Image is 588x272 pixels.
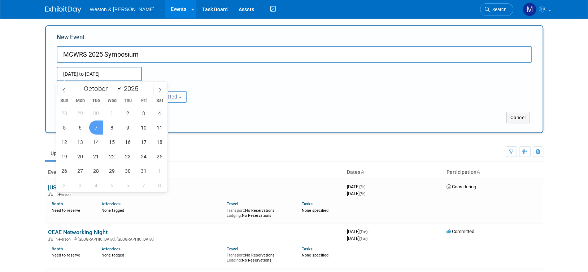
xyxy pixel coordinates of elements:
a: Tasks [302,246,313,251]
span: October 9, 2025 [121,120,135,135]
span: November 8, 2025 [153,178,167,192]
span: Fri [136,98,152,103]
span: October 11, 2025 [153,120,167,135]
th: Dates [344,166,444,179]
span: October 1, 2025 [105,106,119,120]
a: Attendees [101,201,121,206]
select: Month [80,84,122,93]
span: In-Person [55,192,73,197]
div: No Reservations No Reservations [227,251,291,263]
span: November 2, 2025 [57,178,71,192]
span: October 24, 2025 [137,149,151,163]
span: October 26, 2025 [57,164,71,178]
span: [DATE] [347,184,367,189]
a: Attendees [101,246,121,251]
span: Search [490,7,506,12]
span: October 17, 2025 [137,135,151,149]
span: October 20, 2025 [73,149,87,163]
input: Start Date - End Date [57,67,142,81]
span: Lodging: [227,258,242,263]
span: November 1, 2025 [153,164,167,178]
span: (Fri) [360,185,365,189]
img: ExhibitDay [45,6,81,13]
span: November 3, 2025 [73,178,87,192]
span: October 12, 2025 [57,135,71,149]
span: October 30, 2025 [121,164,135,178]
label: New Event [57,33,85,44]
span: October 10, 2025 [137,120,151,135]
span: October 7, 2025 [89,120,103,135]
img: In-Person Event [48,192,53,196]
a: Upcoming60 [45,146,87,160]
span: October 15, 2025 [105,135,119,149]
div: None tagged [101,207,221,213]
span: Sat [152,98,167,103]
span: Thu [120,98,136,103]
span: October 18, 2025 [153,135,167,149]
a: Booth [52,201,63,206]
div: [GEOGRAPHIC_DATA], [GEOGRAPHIC_DATA] [48,236,341,242]
span: (Fri) [360,192,365,196]
span: Mon [72,98,88,103]
a: Sort by Start Date [360,169,364,175]
span: Committed [447,229,474,234]
div: Attendance / Format: [57,81,127,91]
a: Sort by Participation Type [476,169,480,175]
span: Lodging: [227,213,242,218]
span: October 28, 2025 [89,164,103,178]
span: Transport: [227,253,245,258]
span: October 14, 2025 [89,135,103,149]
span: In-Person [55,237,73,242]
div: None tagged [101,251,221,258]
span: Tue [88,98,104,103]
span: October 16, 2025 [121,135,135,149]
span: Considering [447,184,476,189]
a: CEAE Networking Night [48,229,108,236]
span: October 6, 2025 [73,120,87,135]
a: Travel [227,201,238,206]
th: Participation [444,166,543,179]
span: October 27, 2025 [73,164,87,178]
span: [DATE] [347,191,365,196]
a: Booth [52,246,63,251]
div: No Reservations No Reservations [227,207,291,218]
span: Sun [56,98,72,103]
a: [US_STATE] AIA Conference & Expo [48,184,138,191]
span: October 2, 2025 [121,106,135,120]
span: October 25, 2025 [153,149,167,163]
button: Cancel [506,112,530,123]
span: [DATE] [347,229,370,234]
span: Transport: [227,208,245,213]
a: Search [480,3,513,16]
span: None specified [302,208,328,213]
span: Wed [104,98,120,103]
span: October 4, 2025 [153,106,167,120]
a: Tasks [302,201,313,206]
input: Name of Trade Show / Conference [57,46,532,63]
span: October 21, 2025 [89,149,103,163]
span: November 7, 2025 [137,178,151,192]
span: October 23, 2025 [121,149,135,163]
span: Weston & [PERSON_NAME] [90,6,154,12]
span: October 5, 2025 [57,120,71,135]
th: Event [45,166,344,179]
span: November 4, 2025 [89,178,103,192]
span: - [369,229,370,234]
span: October 8, 2025 [105,120,119,135]
span: [DATE] [347,236,367,241]
img: Mary Ann Trujillo [523,3,536,16]
span: None specified [302,253,328,258]
span: September 29, 2025 [73,106,87,120]
div: Participation: [138,81,208,91]
span: - [366,184,367,189]
span: (Tue) [360,230,367,234]
span: October 3, 2025 [137,106,151,120]
input: Year [122,84,144,93]
span: September 28, 2025 [57,106,71,120]
span: October 31, 2025 [137,164,151,178]
span: September 30, 2025 [89,106,103,120]
span: (Tue) [360,237,367,241]
div: Need to reserve [52,251,91,258]
span: October 19, 2025 [57,149,71,163]
span: November 6, 2025 [121,178,135,192]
